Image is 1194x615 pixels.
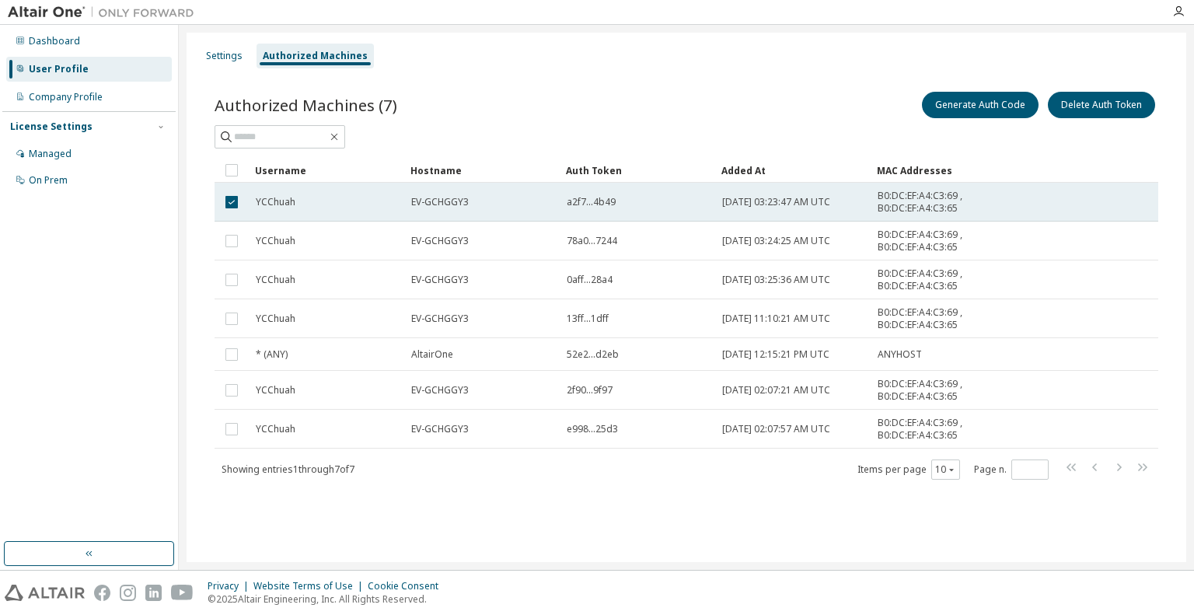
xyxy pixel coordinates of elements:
[857,460,960,480] span: Items per page
[29,35,80,47] div: Dashboard
[722,313,830,325] span: [DATE] 11:10:21 AM UTC
[722,423,830,435] span: [DATE] 02:07:57 AM UTC
[922,92,1039,118] button: Generate Auth Code
[722,274,830,286] span: [DATE] 03:25:36 AM UTC
[253,580,368,592] div: Website Terms of Use
[256,235,295,247] span: YCChuah
[411,196,469,208] span: EV-GCHGGY3
[5,585,85,601] img: altair_logo.svg
[878,306,994,331] span: B0:DC:EF:A4:C3:69 , B0:DC:EF:A4:C3:65
[171,585,194,601] img: youtube.svg
[567,196,616,208] span: a2f7...4b49
[29,148,72,160] div: Managed
[145,585,162,601] img: linkedin.svg
[974,460,1049,480] span: Page n.
[878,190,994,215] span: B0:DC:EF:A4:C3:69 , B0:DC:EF:A4:C3:65
[567,348,619,361] span: 52e2...d2eb
[29,91,103,103] div: Company Profile
[368,580,448,592] div: Cookie Consent
[256,384,295,397] span: YCChuah
[94,585,110,601] img: facebook.svg
[877,158,995,183] div: MAC Addresses
[215,94,397,116] span: Authorized Machines (7)
[722,196,830,208] span: [DATE] 03:23:47 AM UTC
[120,585,136,601] img: instagram.svg
[878,417,994,442] span: B0:DC:EF:A4:C3:69 , B0:DC:EF:A4:C3:65
[208,580,253,592] div: Privacy
[222,463,354,476] span: Showing entries 1 through 7 of 7
[256,274,295,286] span: YCChuah
[29,63,89,75] div: User Profile
[878,267,994,292] span: B0:DC:EF:A4:C3:69 , B0:DC:EF:A4:C3:65
[567,423,618,435] span: e998...25d3
[410,158,553,183] div: Hostname
[878,348,922,361] span: ANYHOST
[1048,92,1155,118] button: Delete Auth Token
[208,592,448,606] p: © 2025 Altair Engineering, Inc. All Rights Reserved.
[256,423,295,435] span: YCChuah
[411,274,469,286] span: EV-GCHGGY3
[206,50,243,62] div: Settings
[411,235,469,247] span: EV-GCHGGY3
[722,235,830,247] span: [DATE] 03:24:25 AM UTC
[721,158,864,183] div: Added At
[256,348,288,361] span: * (ANY)
[255,158,398,183] div: Username
[411,384,469,397] span: EV-GCHGGY3
[722,384,830,397] span: [DATE] 02:07:21 AM UTC
[878,229,994,253] span: B0:DC:EF:A4:C3:69 , B0:DC:EF:A4:C3:65
[878,378,994,403] span: B0:DC:EF:A4:C3:69 , B0:DC:EF:A4:C3:65
[935,463,956,476] button: 10
[29,174,68,187] div: On Prem
[256,196,295,208] span: YCChuah
[567,235,617,247] span: 78a0...7244
[567,274,613,286] span: 0aff...28a4
[566,158,709,183] div: Auth Token
[256,313,295,325] span: YCChuah
[8,5,202,20] img: Altair One
[10,121,93,133] div: License Settings
[567,384,613,397] span: 2f90...9f97
[411,423,469,435] span: EV-GCHGGY3
[263,50,368,62] div: Authorized Machines
[567,313,609,325] span: 13ff...1dff
[411,313,469,325] span: EV-GCHGGY3
[411,348,453,361] span: AltairOne
[722,348,829,361] span: [DATE] 12:15:21 PM UTC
